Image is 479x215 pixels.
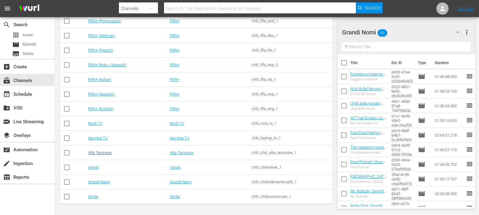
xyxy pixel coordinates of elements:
a: Fast Food Nation | Grandi Nomi (10') [350,130,384,139]
a: Velvet [88,165,99,170]
th: Duration [431,54,468,71]
a: Sign Out [457,6,473,11]
span: Episode [418,117,425,124]
div: Fast Food Nation [350,136,387,140]
span: Episode [12,41,20,48]
a: Grandi Nomi [170,180,191,184]
td: 47490de2-0d54-4a95-97cd-d0631f654e90 [389,142,416,157]
a: Hip Hop TV [88,136,108,140]
span: reorder [466,175,473,182]
a: FIFA+ (German) [88,33,115,38]
td: 02:33:38.990 [432,186,466,201]
div: chili_fifa_port_1 [252,19,331,23]
span: Episode [418,73,425,80]
span: Live Streaming [3,118,10,125]
span: Episode [418,161,425,168]
div: chili_chili_alta_tensione_1 [252,150,331,155]
div: chili_fifa_fre_1 [252,48,331,52]
div: Al di là del tempo [350,92,387,96]
a: Alta Tensione [88,150,112,155]
span: Series [23,51,34,57]
span: Channels [3,77,10,84]
span: Episode [418,102,425,109]
span: Episode [418,88,425,95]
td: 268f05ae-5f4d-4c98-a5d6-c6a0f6a97bdc [389,172,416,186]
span: Automation [3,146,10,153]
div: chili_chiliindimenticabili_1 [252,180,331,184]
div: chili_hiphop_tv_1 [252,136,331,140]
span: Episode [418,146,425,153]
span: Ingestion [3,160,10,167]
div: I figli delle nuvole [350,107,387,111]
th: Ext. ID [388,54,414,71]
span: Episode [418,175,425,183]
span: Episode [23,41,36,47]
span: Episode [418,131,425,139]
a: FIFA+ [170,48,179,52]
td: 01:58:54.100 [432,84,466,99]
td: 388141e1-dd71-48ff-8642-58ff486043ad [389,186,416,201]
div: chili_fifa_esp_2 [252,63,331,67]
a: FIFA+ [170,33,179,38]
span: reorder [466,160,473,168]
a: Rock TV [170,121,184,126]
td: 547b2b33-eb39-47ee-9c6f-d23d496403cf [389,69,416,84]
div: Fuggiamo insieme [350,77,387,81]
a: FIFA+ (Spanish) [88,92,115,96]
a: FIFA+ [170,92,179,96]
span: VOD [3,104,10,112]
span: Create [3,63,10,70]
span: Schedule [3,91,10,98]
div: chili_fifa_ita_1 [252,77,331,82]
span: reorder [466,146,473,153]
a: All That Divides Us | Grandi Nomi (10') [350,116,386,125]
a: FIFA+ (Italian) [88,77,111,82]
td: 0f549524-49e1-4683-87a8-1faf7bbb3cad [389,99,416,113]
a: Rock TV [88,121,102,126]
span: Overlays [3,132,10,139]
a: Grandi Nomi [88,180,110,184]
a: FIFA+ (English) [88,106,113,111]
span: more_vert [463,29,470,36]
td: 97c27ce4-e1cc-4e9b-9362-a5ec4aaf3bf7 [389,113,416,128]
span: reorder [466,73,473,80]
a: FIFA+ (Portuguese) [88,19,121,23]
div: All That Divides Us [350,121,387,125]
span: Search [365,2,381,13]
div: chili_chilibuonumore_1 [252,194,331,199]
td: 01:40:38.950 [432,69,466,84]
a: I figli delle nuvole | Grandi Nomi (10') [350,101,384,110]
a: FIFA+ [170,77,179,82]
td: 01:39:27.170 [432,142,466,157]
span: reorder [466,190,473,197]
span: Series [12,50,20,57]
td: 01:30:03.952 [432,99,466,113]
a: Fuggiamo insieme | Grandi Nomi (10') [350,72,386,81]
span: Episode [418,205,425,212]
div: chili_fifa_eng_1 [252,106,331,111]
div: Final Portrait [350,165,387,169]
a: [GEOGRAPHIC_DATA] | Grandi Nomi (10') [350,174,386,183]
a: Al di là del tempo | Grandi Nomi (10') [350,86,384,95]
a: FIFA+ [170,63,179,67]
div: chili_rock_tv_1 [252,121,331,126]
a: Mr. Nobody | Grandi Nomi (10') [350,189,386,198]
span: Episode [418,190,425,197]
a: FIFA+ [170,19,179,23]
div: The greatest movie ever sold [350,151,387,155]
a: Smile [88,194,98,199]
span: Search [3,21,10,28]
td: 01c1e033-6020-4831-b6fd-dbd33fe499e8 [389,84,416,99]
div: chili_chilivelvet_1 [252,165,331,170]
span: Asset [23,32,33,38]
a: Final Portrait | Grandi Nomi (10') [350,159,386,169]
a: Alta Tensione [170,150,193,155]
a: Smile [170,194,180,199]
th: Type [414,54,431,71]
span: Reports [3,174,10,181]
a: Hip Hop TV [170,136,189,140]
span: Asset [12,31,20,39]
a: The greatest movie ever sold | Grandi Nomi (10') [350,145,386,159]
a: FIFA+ (French) [88,48,113,52]
span: reorder [466,102,473,109]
